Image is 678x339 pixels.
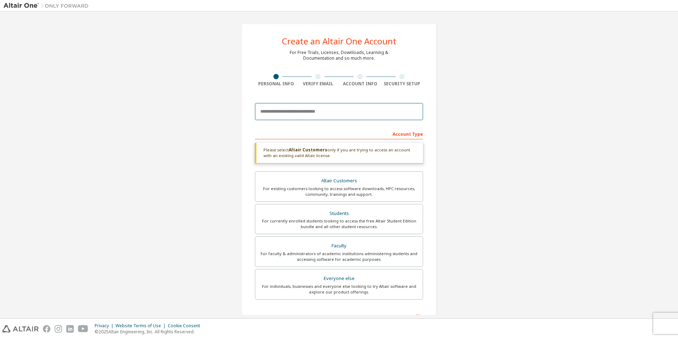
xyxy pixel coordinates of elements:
div: For Free Trials, Licenses, Downloads, Learning & Documentation and so much more. [290,50,388,61]
img: youtube.svg [78,325,88,333]
div: Account Info [339,81,381,87]
img: linkedin.svg [66,325,74,333]
div: Account Type [255,128,423,139]
div: Cookie Consent [168,323,204,329]
img: facebook.svg [43,325,50,333]
div: For existing customers looking to access software downloads, HPC resources, community, trainings ... [260,186,418,197]
div: Privacy [95,323,116,329]
div: Faculty [260,241,418,251]
div: Please select only if you are trying to access an account with an existing valid Altair license. [255,143,423,163]
div: For faculty & administrators of academic institutions administering students and accessing softwa... [260,251,418,262]
img: instagram.svg [55,325,62,333]
div: For individuals, businesses and everyone else looking to try Altair software and explore our prod... [260,284,418,295]
img: Altair One [4,2,92,9]
div: For currently enrolled students looking to access the free Altair Student Edition bundle and all ... [260,218,418,230]
div: Create an Altair One Account [282,37,396,45]
div: Altair Customers [260,176,418,186]
b: Altair Customers [289,147,327,153]
div: Students [260,209,418,219]
div: Security Setup [381,81,423,87]
div: Everyone else [260,274,418,284]
p: © 2025 Altair Engineering, Inc. All Rights Reserved. [95,329,204,335]
img: altair_logo.svg [2,325,39,333]
div: Your Profile [255,310,423,322]
div: Verify Email [297,81,339,87]
div: Website Terms of Use [116,323,168,329]
div: Personal Info [255,81,297,87]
